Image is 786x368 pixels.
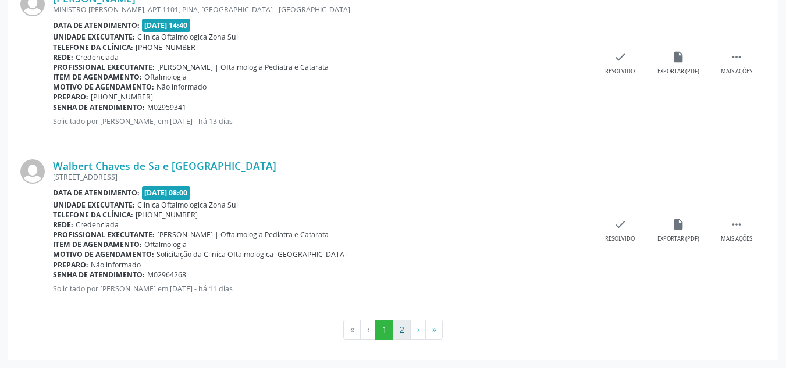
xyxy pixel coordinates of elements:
span: [DATE] 08:00 [142,186,191,199]
b: Telefone da clínica: [53,210,133,220]
b: Profissional executante: [53,230,155,240]
i:  [730,51,743,63]
span: [PHONE_NUMBER] [136,42,198,52]
i: insert_drive_file [672,51,685,63]
b: Item de agendamento: [53,240,142,249]
b: Data de atendimento: [53,188,140,198]
span: Oftalmologia [144,72,187,82]
span: Não informado [157,82,207,92]
b: Rede: [53,52,73,62]
ul: Pagination [20,320,766,340]
span: [DATE] 14:40 [142,19,191,32]
span: Clinica Oftalmologica Zona Sul [137,200,238,210]
b: Unidade executante: [53,32,135,42]
b: Profissional executante: [53,62,155,72]
div: Exportar (PDF) [657,235,699,243]
span: [PERSON_NAME] | Oftalmologia Pediatra e Catarata [157,230,329,240]
b: Preparo: [53,260,88,270]
span: Credenciada [76,220,119,230]
span: Clinica Oftalmologica Zona Sul [137,32,238,42]
b: Rede: [53,220,73,230]
b: Data de atendimento: [53,20,140,30]
div: Mais ações [721,235,752,243]
b: Senha de atendimento: [53,102,145,112]
div: Mais ações [721,67,752,76]
span: M02959341 [147,102,186,112]
span: [PERSON_NAME] | Oftalmologia Pediatra e Catarata [157,62,329,72]
span: M02964268 [147,270,186,280]
i: check [614,51,627,63]
b: Preparo: [53,92,88,102]
div: Resolvido [605,67,635,76]
span: Oftalmologia [144,240,187,249]
button: Go to next page [410,320,426,340]
div: Exportar (PDF) [657,67,699,76]
span: Não informado [91,260,141,270]
b: Telefone da clínica: [53,42,133,52]
p: Solicitado por [PERSON_NAME] em [DATE] - há 11 dias [53,284,591,294]
div: MINISTRO [PERSON_NAME], APT 1101, PINA, [GEOGRAPHIC_DATA] - [GEOGRAPHIC_DATA] [53,5,591,15]
b: Motivo de agendamento: [53,82,154,92]
button: Go to page 1 [375,320,393,340]
b: Senha de atendimento: [53,270,145,280]
b: Unidade executante: [53,200,135,210]
b: Item de agendamento: [53,72,142,82]
button: Go to page 2 [393,320,411,340]
button: Go to last page [425,320,443,340]
img: img [20,159,45,184]
b: Motivo de agendamento: [53,249,154,259]
div: Resolvido [605,235,635,243]
div: [STREET_ADDRESS] [53,172,591,182]
i: insert_drive_file [672,218,685,231]
span: [PHONE_NUMBER] [91,92,153,102]
a: Walbert Chaves de Sa e [GEOGRAPHIC_DATA] [53,159,276,172]
span: [PHONE_NUMBER] [136,210,198,220]
span: Credenciada [76,52,119,62]
p: Solicitado por [PERSON_NAME] em [DATE] - há 13 dias [53,116,591,126]
i: check [614,218,627,231]
span: Solicitação da Clinica Oftalmologica [GEOGRAPHIC_DATA] [157,249,347,259]
i:  [730,218,743,231]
